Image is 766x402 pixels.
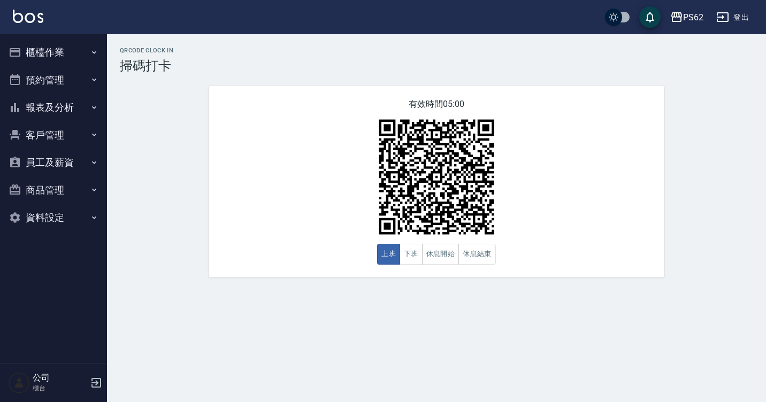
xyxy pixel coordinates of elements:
button: save [639,6,661,28]
button: 登出 [712,7,753,27]
button: 上班 [377,244,400,265]
button: 休息開始 [422,244,459,265]
button: 報表及分析 [4,94,103,121]
button: 休息結束 [458,244,496,265]
div: 有效時間 05:00 [209,86,664,277]
button: 下班 [400,244,423,265]
button: PS62 [666,6,708,28]
h5: 公司 [33,373,87,383]
div: PS62 [683,11,703,24]
button: 員工及薪資 [4,149,103,176]
button: 客戶管理 [4,121,103,149]
img: Logo [13,10,43,23]
img: Person [9,372,30,393]
button: 預約管理 [4,66,103,94]
h3: 掃碼打卡 [120,58,753,73]
button: 商品管理 [4,176,103,204]
p: 櫃台 [33,383,87,393]
h2: QRcode Clock In [120,47,753,54]
button: 資料設定 [4,204,103,231]
button: 櫃檯作業 [4,38,103,66]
